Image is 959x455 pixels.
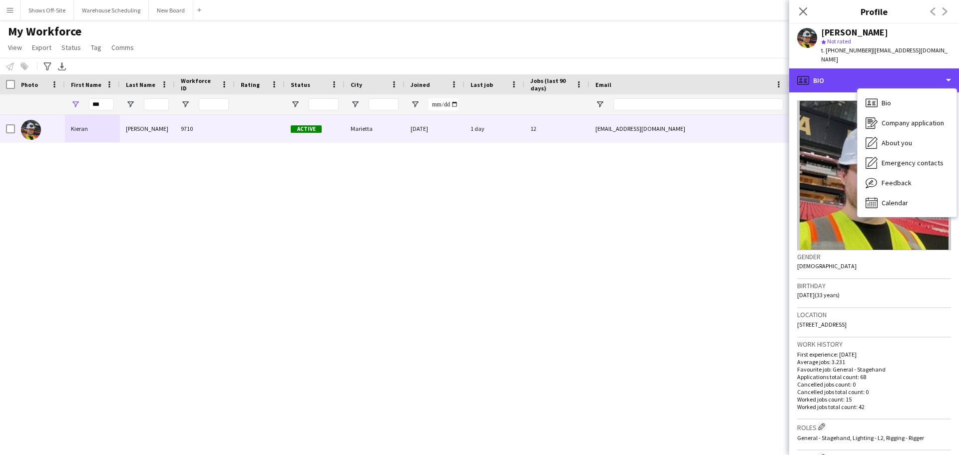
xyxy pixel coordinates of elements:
div: Bio [789,68,959,92]
a: Export [28,41,55,54]
span: Active [291,125,322,133]
span: First Name [71,81,101,88]
a: View [4,41,26,54]
span: Company application [882,118,944,127]
p: Cancelled jobs count: 0 [797,381,951,388]
button: Open Filter Menu [291,100,300,109]
div: [PERSON_NAME] [120,115,175,142]
p: Applications total count: 68 [797,373,951,381]
app-action-btn: Export XLSX [56,60,68,72]
span: Calendar [882,198,908,207]
button: Open Filter Menu [71,100,80,109]
div: About you [858,133,957,153]
div: 12 [524,115,589,142]
button: Open Filter Menu [181,100,190,109]
p: Worked jobs total count: 42 [797,403,951,411]
span: Joined [411,81,430,88]
input: City Filter Input [369,98,399,110]
input: First Name Filter Input [89,98,114,110]
span: Emergency contacts [882,158,944,167]
input: Status Filter Input [309,98,339,110]
span: Status [61,43,81,52]
div: 1 day [465,115,524,142]
button: Open Filter Menu [126,100,135,109]
span: Status [291,81,310,88]
button: Open Filter Menu [411,100,420,109]
input: Workforce ID Filter Input [199,98,229,110]
input: Last Name Filter Input [144,98,169,110]
span: [DATE] (33 years) [797,291,840,299]
img: Crew avatar or photo [797,100,951,250]
span: Bio [882,98,891,107]
h3: Roles [797,422,951,432]
span: t. [PHONE_NUMBER] [821,46,873,54]
span: Comms [111,43,134,52]
div: Bio [858,93,957,113]
a: Status [57,41,85,54]
p: Worked jobs count: 15 [797,396,951,403]
span: [STREET_ADDRESS] [797,321,847,328]
h3: Work history [797,340,951,349]
span: Rating [241,81,260,88]
button: New Board [149,0,193,20]
div: Kieran [65,115,120,142]
div: Calendar [858,193,957,213]
span: City [351,81,362,88]
div: Marietta [345,115,405,142]
span: About you [882,138,912,147]
span: Last Name [126,81,155,88]
span: Email [595,81,611,88]
p: Favourite job: General - Stagehand [797,366,951,373]
span: Workforce ID [181,77,217,92]
span: Photo [21,81,38,88]
p: Average jobs: 3.231 [797,358,951,366]
div: 9710 [175,115,235,142]
span: Not rated [827,37,851,45]
span: General - Stagehand, Lighting - L2, Rigging - Rigger [797,434,924,442]
span: [DEMOGRAPHIC_DATA] [797,262,857,270]
div: Company application [858,113,957,133]
button: Shows Off-Site [20,0,74,20]
img: Kieran O [21,120,41,140]
div: [EMAIL_ADDRESS][DOMAIN_NAME] [589,115,789,142]
span: | [EMAIL_ADDRESS][DOMAIN_NAME] [821,46,948,63]
a: Comms [107,41,138,54]
input: Email Filter Input [613,98,783,110]
a: Tag [87,41,105,54]
h3: Location [797,310,951,319]
span: Tag [91,43,101,52]
div: [PERSON_NAME] [821,28,888,37]
div: [DATE] [405,115,465,142]
span: Jobs (last 90 days) [530,77,571,92]
h3: Profile [789,5,959,18]
span: Last job [471,81,493,88]
h3: Gender [797,252,951,261]
span: View [8,43,22,52]
p: First experience: [DATE] [797,351,951,358]
span: Feedback [882,178,912,187]
span: My Workforce [8,24,81,39]
span: Export [32,43,51,52]
button: Open Filter Menu [595,100,604,109]
button: Open Filter Menu [351,100,360,109]
p: Cancelled jobs total count: 0 [797,388,951,396]
button: Warehouse Scheduling [74,0,149,20]
div: Emergency contacts [858,153,957,173]
h3: Birthday [797,281,951,290]
app-action-btn: Advanced filters [41,60,53,72]
input: Joined Filter Input [429,98,459,110]
div: Feedback [858,173,957,193]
